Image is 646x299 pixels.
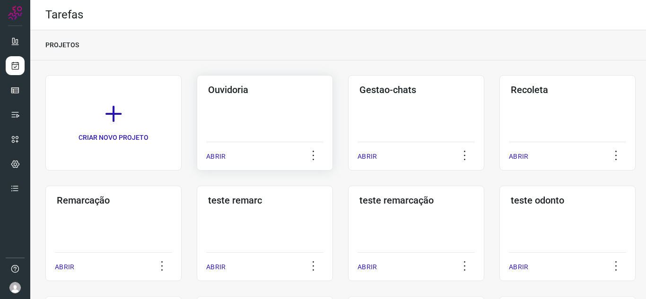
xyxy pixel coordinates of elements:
[45,8,83,22] h2: Tarefas
[206,152,226,162] p: ABRIR
[79,133,148,143] p: CRIAR NOVO PROJETO
[208,195,322,206] h3: teste remarc
[208,84,322,95] h3: Ouvidoria
[358,152,377,162] p: ABRIR
[206,262,226,272] p: ABRIR
[358,262,377,272] p: ABRIR
[9,282,21,293] img: avatar-user-boy.jpg
[511,195,624,206] h3: teste odonto
[45,40,79,50] p: PROJETOS
[511,84,624,95] h3: Recoleta
[359,84,473,95] h3: Gestao-chats
[509,152,528,162] p: ABRIR
[509,262,528,272] p: ABRIR
[57,195,170,206] h3: Remarcação
[359,195,473,206] h3: teste remarcação
[55,262,74,272] p: ABRIR
[8,6,22,20] img: Logo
